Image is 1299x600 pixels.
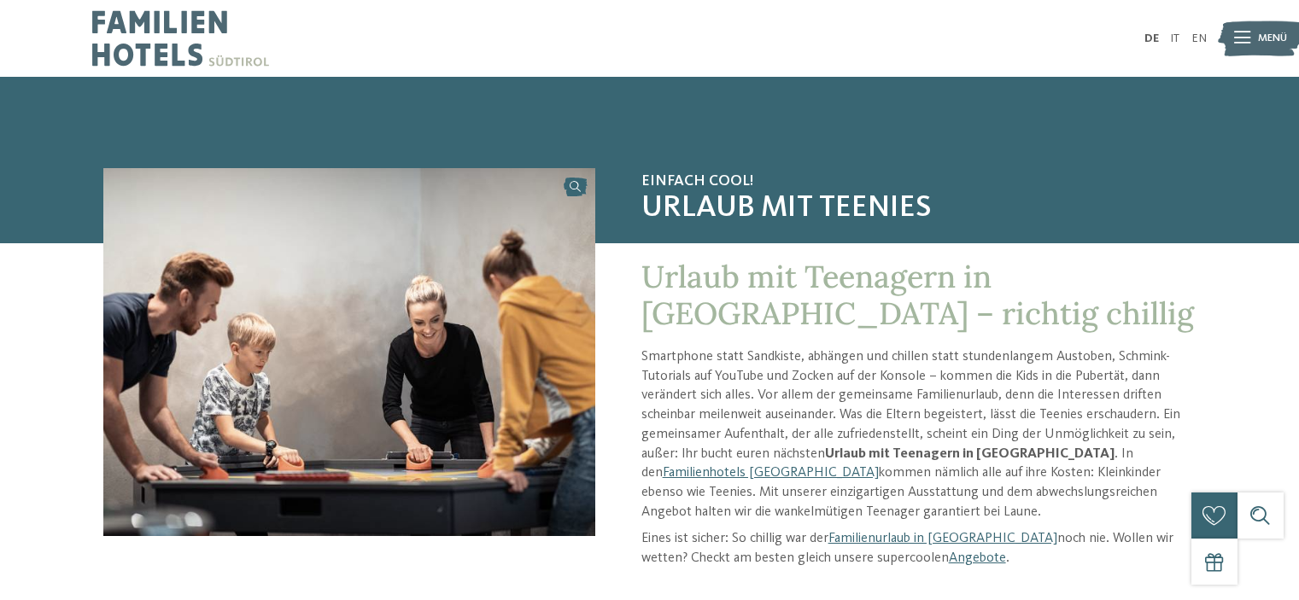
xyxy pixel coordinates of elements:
a: Familienurlaub in [GEOGRAPHIC_DATA] [828,532,1057,545]
strong: Urlaub mit Teenagern in [GEOGRAPHIC_DATA] [825,447,1115,461]
span: Einfach cool! [641,172,1196,191]
p: Smartphone statt Sandkiste, abhängen und chillen statt stundenlangem Austoben, Schmink-Tutorials ... [641,347,1196,521]
span: Urlaub mit Teenies [641,190,1196,227]
a: EN [1191,32,1207,44]
span: Menü [1258,31,1287,46]
span: Urlaub mit Teenagern in [GEOGRAPHIC_DATA] – richtig chillig [641,257,1194,333]
p: Eines ist sicher: So chillig war der noch nie. Wollen wir wetten? Checkt am besten gleich unsere ... [641,529,1196,568]
a: DE [1144,32,1159,44]
a: Familienhotels [GEOGRAPHIC_DATA] [663,466,879,480]
a: Angebote [949,551,1006,565]
img: Urlaub mit Teenagern in Südtirol geplant? [103,168,595,536]
a: IT [1170,32,1179,44]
